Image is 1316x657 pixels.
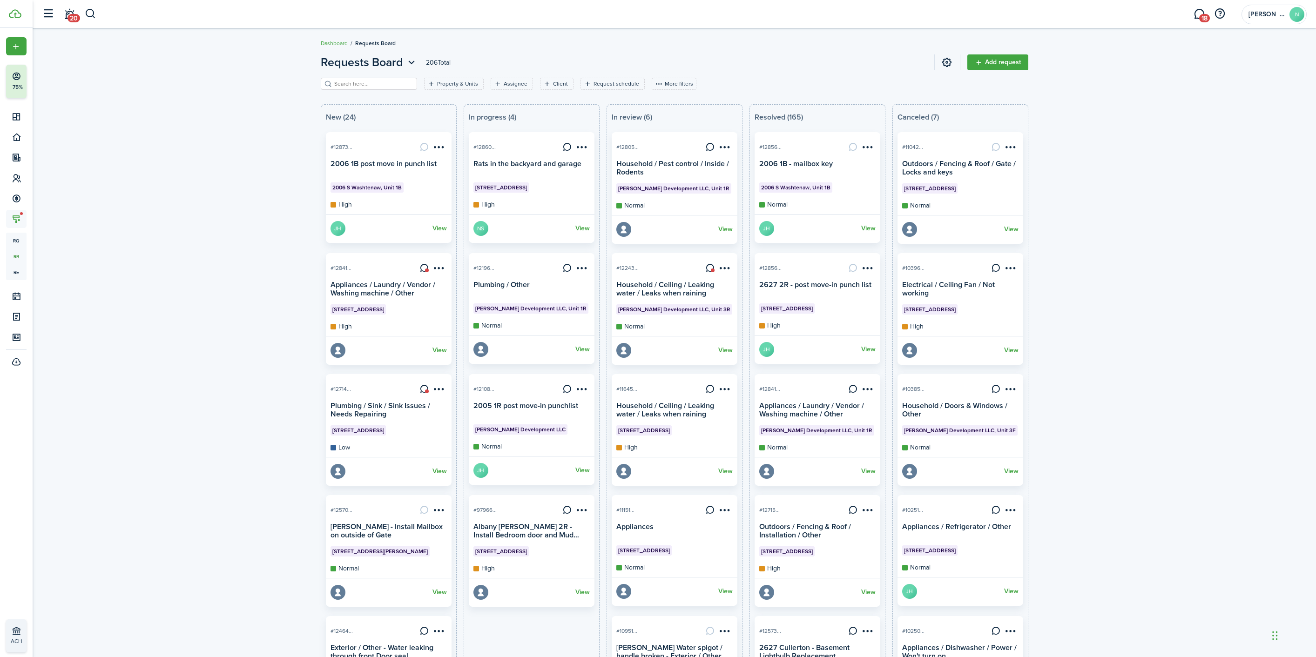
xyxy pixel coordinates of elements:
span: #12805... [616,143,639,151]
a: View [575,221,590,236]
avatar-text: N [1289,7,1304,22]
board-column-status: In progress (4) [469,112,594,123]
card-mark: Normal [473,442,590,451]
card-mark: High [331,322,447,331]
a: ACH [6,619,27,652]
a: View [575,342,590,357]
span: [STREET_ADDRESS] [618,546,670,555]
span: #12841... [759,385,780,393]
card-mark: High [759,321,876,330]
card-title: [PERSON_NAME] - Install Mailbox on outside of Gate [331,523,447,539]
card-title: Outdoors / Fencing & Roof / Gate / Locks and keys [902,160,1019,176]
span: #12856... [759,143,782,151]
a: View [1004,464,1019,479]
span: #12464... [331,627,353,635]
span: 18 [1199,14,1210,22]
card-mark: Normal [902,563,1019,572]
board-column-status: Canceled (7) [898,112,1023,123]
span: #12243... [616,264,639,272]
card-mark: High [616,442,733,452]
board-column-status: Resolved (165) [755,112,880,123]
a: Dashboard [321,39,348,47]
card-mark: Normal [331,563,447,573]
card-title: Electrical / Ceiling Fan / Not working [902,281,1019,297]
span: #12196... [473,264,494,272]
a: View [861,342,876,357]
card-title: Plumbing / Other [473,281,590,296]
span: re [6,264,27,280]
a: View [861,585,876,600]
card-title: Appliances [616,523,733,538]
span: 20 [67,14,80,22]
span: 2006 S Washtenaw, Unit 1B [761,183,830,192]
avatar-text: JH [759,221,774,236]
span: [STREET_ADDRESS] [904,546,956,555]
input: Search here... [332,80,414,88]
span: [STREET_ADDRESS] [475,547,527,556]
button: Open resource center [1212,6,1228,22]
a: View [432,585,447,600]
span: [STREET_ADDRESS] [475,183,527,192]
filter-tag-label: Request schedule [594,80,639,88]
board-column-status: New (24) [326,112,452,123]
card-mark: High [473,200,590,209]
card-title: Plumbing / Sink / Sink Issues / Needs Repairing [331,402,447,418]
card-mark: High [902,322,1019,331]
a: View [718,343,733,358]
div: Drag [1272,622,1278,650]
span: [STREET_ADDRESS][PERSON_NAME] [332,547,428,556]
span: #11645... [616,385,637,393]
a: View [432,343,447,358]
card-mark: Normal [902,201,1019,210]
avatar-text: JH [331,221,345,236]
span: [STREET_ADDRESS] [761,304,813,313]
a: View [1004,343,1019,358]
span: #10951... [616,627,637,635]
card-title: 2006 1B post move in punch list [331,160,447,175]
card-title: 2627 2R - post move-in punch list [759,281,876,296]
span: #12573... [759,627,781,635]
span: #11042... [902,143,923,151]
filter-tag-label: Assignee [504,80,527,88]
button: Requests Board [321,54,418,71]
a: rq [6,233,27,248]
p: ACH [11,637,66,645]
a: Add request [967,54,1028,70]
button: Open sidebar [39,5,57,23]
board-column-status: In review (6) [612,112,737,123]
card-title: Appliances / Refrigerator / Other [902,523,1019,538]
card-title: Appliances / Laundry / Vendor / Washing machine / Other [759,402,876,418]
button: Search [85,6,96,22]
span: [STREET_ADDRESS] [618,426,670,435]
card-title: Outdoors / Fencing & Roof / Installation / Other [759,523,876,539]
avatar-text: JH [473,463,488,478]
card-title: 2006 1B - mailbox key [759,160,876,175]
card-mark: Normal [473,321,590,330]
span: #12860... [473,143,496,151]
card-title: Albany [PERSON_NAME] 2R - Install Bedroom door and Mud window [473,523,590,539]
button: 75% [6,65,83,98]
card-title: Appliances / Laundry / Vendor / Washing machine / Other [331,281,447,297]
span: [PERSON_NAME] Development LLC [475,425,566,434]
span: #10396... [902,264,925,272]
span: #10250... [902,627,925,635]
span: #12570... [331,506,352,514]
a: rb [6,248,27,264]
filter-tag-label: Property & Units [437,80,478,88]
a: View [575,463,590,478]
span: #12715... [759,506,780,514]
button: Open menu [6,37,27,55]
a: View [432,464,447,479]
avatar-text: NS [473,221,488,236]
card-mark: Normal [759,442,876,452]
span: #10385... [902,385,925,393]
span: #12714... [331,385,351,393]
card-mark: Normal [902,442,1019,452]
card-mark: High [473,563,590,573]
div: Chat Widget [1161,556,1316,657]
card-mark: Normal [759,200,876,209]
span: [STREET_ADDRESS] [761,547,813,556]
button: More filters [652,78,696,90]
